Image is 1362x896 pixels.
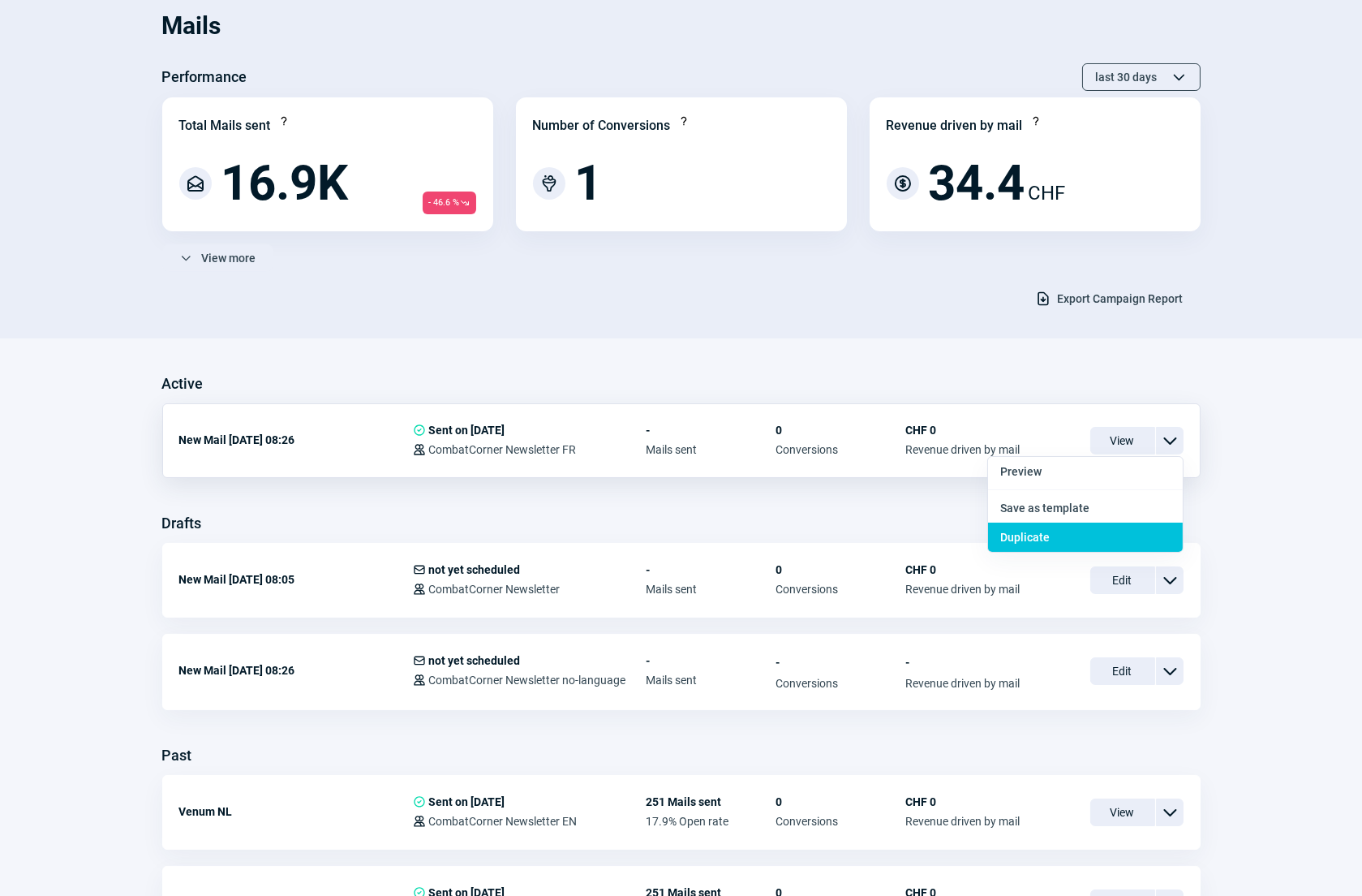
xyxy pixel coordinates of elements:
[429,815,578,828] span: CombatCorner Newsletter EN
[647,424,776,437] span: -
[647,583,776,596] span: Mails sent
[776,815,906,828] span: Conversions
[776,583,906,596] span: Conversions
[887,116,1023,136] div: Revenue driven by mail
[906,583,1020,596] span: Revenue driven by mail
[776,654,906,670] span: -
[776,424,906,437] span: 0
[647,795,776,808] span: 251 Mails sent
[575,159,603,208] span: 1
[647,674,776,687] span: Mails sent
[776,443,906,456] span: Conversions
[162,64,247,90] h3: Performance
[906,424,1020,437] span: CHF 0
[906,815,1020,828] span: Revenue driven by mail
[776,677,906,690] span: Conversions
[906,677,1020,690] span: Revenue driven by mail
[202,245,256,271] span: View more
[429,563,521,576] span: not yet scheduled
[1090,657,1155,685] span: Edit
[647,443,776,456] span: Mails sent
[162,244,273,272] button: View more
[162,743,192,769] h3: Past
[179,654,413,687] div: New Mail [DATE] 08:26
[429,795,505,808] span: Sent on [DATE]
[1090,799,1155,826] span: View
[533,116,671,136] div: Number of Conversions
[429,674,626,687] span: CombatCorner Newsletter no-language
[906,654,1020,670] span: -
[429,443,577,456] span: CombatCorner Newsletter FR
[906,795,1020,808] span: CHF 0
[162,510,202,536] h3: Drafts
[929,159,1025,208] span: 34.4
[1029,179,1066,208] span: CHF
[179,795,413,828] div: Venum NL
[647,815,776,828] span: 17.9% Open rate
[429,583,561,596] span: CombatCorner Newsletter
[1001,502,1090,515] span: Save as template
[906,443,1020,456] span: Revenue driven by mail
[1001,465,1042,478] span: Preview
[1090,427,1155,454] span: View
[429,424,505,437] span: Sent on [DATE]
[647,563,776,576] span: -
[906,563,1020,576] span: CHF 0
[423,192,476,214] span: - 46.6 %
[647,654,776,667] span: -
[1018,285,1201,312] button: Export Campaign Report
[776,795,906,808] span: 0
[1090,566,1155,594] span: Edit
[429,654,521,667] span: not yet scheduled
[179,563,413,596] div: New Mail [DATE] 08:05
[1096,64,1158,90] span: last 30 days
[1001,531,1051,544] span: Duplicate
[1058,286,1184,312] span: Export Campaign Report
[179,424,413,456] div: New Mail [DATE] 08:26
[776,563,906,576] span: 0
[221,159,349,208] span: 16.9K
[162,371,204,397] h3: Active
[179,116,271,136] div: Total Mails sent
